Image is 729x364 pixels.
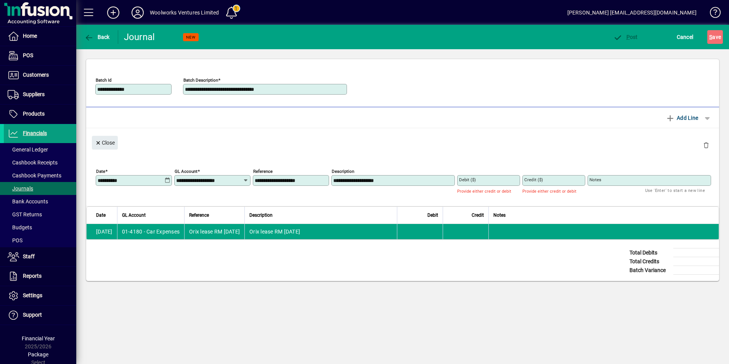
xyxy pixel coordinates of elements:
div: Journal [124,31,156,43]
button: Add [101,6,125,19]
td: Total Debits [626,248,673,257]
span: Reports [23,273,42,279]
span: Debit [427,211,438,219]
mat-label: Reference [253,169,273,174]
span: Close [95,137,115,149]
button: Save [707,30,723,44]
span: Package [28,351,48,358]
span: NEW [186,35,196,40]
div: Woolworks Ventures Limited [150,6,219,19]
mat-label: Notes [589,177,601,182]
a: GST Returns [4,208,76,221]
span: Staff [23,253,35,259]
span: Budgets [8,224,32,230]
a: Customers [4,66,76,85]
a: Reports [4,267,76,286]
span: Bank Accounts [8,198,48,205]
app-page-header-button: Back [76,30,118,44]
td: [DATE] [87,224,117,239]
div: [PERSON_NAME] [EMAIL_ADDRESS][DOMAIN_NAME] [567,6,697,19]
button: Back [82,30,112,44]
a: Support [4,306,76,325]
a: Budgets [4,221,76,234]
span: Cashbook Receipts [8,159,58,166]
span: S [709,34,712,40]
a: Staff [4,247,76,266]
span: Financials [23,130,47,136]
mat-label: GL Account [175,169,198,174]
span: Financial Year [22,335,55,341]
span: GL Account [122,211,146,219]
span: POS [23,52,33,58]
button: Profile [125,6,150,19]
a: Settings [4,286,76,305]
mat-label: Date [96,169,105,174]
span: Home [23,33,37,39]
span: ost [613,34,638,40]
mat-label: Batch Description [183,77,218,83]
mat-hint: Use 'Enter' to start a new line [645,186,705,195]
td: Orix lease RM [DATE] [184,224,244,239]
a: General Ledger [4,143,76,156]
span: Credit [472,211,484,219]
span: Customers [23,72,49,78]
a: Home [4,27,76,46]
span: Products [23,111,45,117]
span: Cashbook Payments [8,172,61,179]
a: Cashbook Payments [4,169,76,182]
a: Cashbook Receipts [4,156,76,169]
a: POS [4,46,76,65]
mat-label: Debit ($) [459,177,476,182]
span: Suppliers [23,91,45,97]
span: Journals [8,185,33,192]
span: General Ledger [8,147,48,153]
td: Batch Variance [626,266,673,275]
span: GST Returns [8,211,42,217]
span: Date [96,211,106,219]
button: Post [611,30,640,44]
span: Reference [189,211,209,219]
span: Back [84,34,110,40]
app-page-header-button: Close [90,139,120,146]
a: Knowledge Base [704,2,719,26]
span: ave [709,31,721,43]
span: Settings [23,292,42,298]
a: Journals [4,182,76,195]
span: POS [8,237,22,243]
mat-label: Batch Id [96,77,112,83]
span: Support [23,312,42,318]
mat-label: Credit ($) [524,177,543,182]
span: P [626,34,630,40]
td: Total Credits [626,257,673,266]
app-page-header-button: Delete [697,142,715,148]
a: Suppliers [4,85,76,104]
button: Cancel [675,30,695,44]
a: POS [4,234,76,247]
span: Cancel [677,31,694,43]
td: Orix lease RM [DATE] [244,224,397,239]
mat-label: Description [332,169,354,174]
a: Bank Accounts [4,195,76,208]
span: Description [249,211,273,219]
span: Notes [493,211,506,219]
button: Delete [697,136,715,154]
span: 01-4180 - Car Expenses [122,228,180,235]
button: Close [92,136,118,150]
a: Products [4,105,76,124]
